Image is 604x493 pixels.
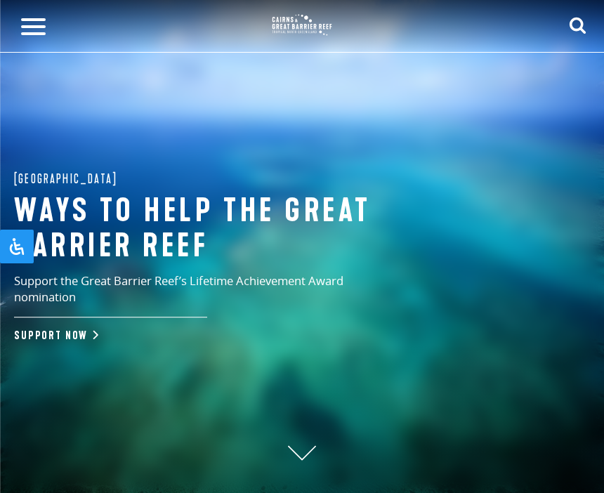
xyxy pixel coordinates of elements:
[14,329,96,343] a: Support Now
[14,194,407,263] h1: Ways to help the great barrier reef
[8,238,25,255] svg: Open Accessibility Panel
[14,169,117,190] span: [GEOGRAPHIC_DATA]
[14,273,400,317] p: Support the Great Barrier Reef’s Lifetime Achievement Award nomination
[267,9,337,41] img: CGBR-TNQ_dual-logo.svg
